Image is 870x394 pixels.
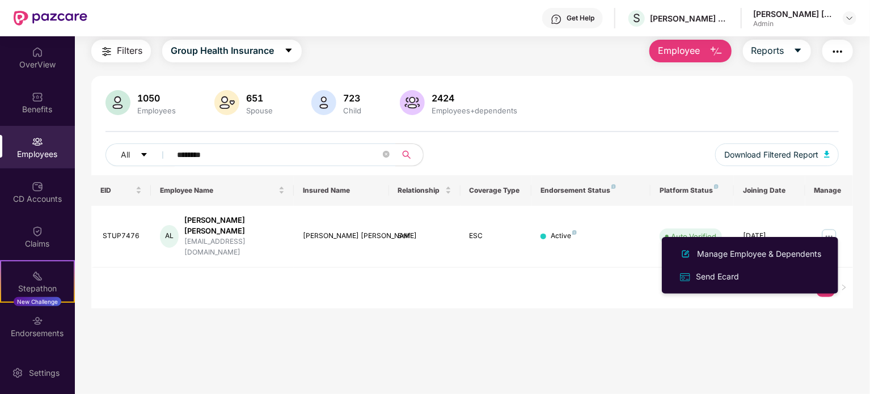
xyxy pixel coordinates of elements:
[650,13,729,24] div: [PERSON_NAME] CONSULTANTS P LTD
[429,106,520,115] div: Employees+dependents
[121,149,130,161] span: All
[151,175,294,206] th: Employee Name
[671,231,716,242] div: Auto Verified
[140,151,148,160] span: caret-down
[633,11,640,25] span: S
[398,231,451,242] div: Self
[135,92,178,104] div: 1050
[214,90,239,115] img: svg+xml;base64,PHN2ZyB4bWxucz0iaHR0cDovL3d3dy53My5vcmcvMjAwMC9zdmciIHhtbG5zOnhsaW5rPSJodHRwOi8vd3...
[244,92,275,104] div: 651
[743,231,796,242] div: [DATE]
[160,225,179,248] div: AL
[540,186,641,195] div: Endorsement Status
[429,92,520,104] div: 2424
[461,175,532,206] th: Coverage Type
[714,184,719,189] img: svg+xml;base64,PHN2ZyB4bWxucz0iaHR0cDovL3d3dy53My5vcmcvMjAwMC9zdmciIHdpZHRoPSI4IiBoZWlnaHQ9IjgiIH...
[100,186,133,195] span: EID
[824,151,830,158] img: svg+xml;base64,PHN2ZyB4bWxucz0iaHR0cDovL3d3dy53My5vcmcvMjAwMC9zdmciIHhtbG5zOnhsaW5rPSJodHRwOi8vd3...
[26,367,63,379] div: Settings
[311,90,336,115] img: svg+xml;base64,PHN2ZyB4bWxucz0iaHR0cDovL3d3dy53My5vcmcvMjAwMC9zdmciIHhtbG5zOnhsaW5rPSJodHRwOi8vd3...
[383,151,390,158] span: close-circle
[751,44,784,58] span: Reports
[105,143,175,166] button: Allcaret-down
[694,270,741,283] div: Send Ecard
[32,315,43,327] img: svg+xml;base64,PHN2ZyBpZD0iRW5kb3JzZW1lbnRzIiB4bWxucz0iaHR0cDovL3d3dy53My5vcmcvMjAwMC9zdmciIHdpZH...
[32,270,43,282] img: svg+xml;base64,PHN2ZyB4bWxucz0iaHR0cDovL3d3dy53My5vcmcvMjAwMC9zdmciIHdpZHRoPSIyMSIgaGVpZ2h0PSIyMC...
[743,40,811,62] button: Reportscaret-down
[91,40,151,62] button: Filters
[341,92,364,104] div: 723
[91,175,151,206] th: EID
[611,184,616,189] img: svg+xml;base64,PHN2ZyB4bWxucz0iaHR0cDovL3d3dy53My5vcmcvMjAwMC9zdmciIHdpZHRoPSI4IiBoZWlnaHQ9IjgiIH...
[835,279,853,297] button: right
[103,231,142,242] div: STUP7476
[658,44,700,58] span: Employee
[715,143,839,166] button: Download Filtered Report
[160,186,276,195] span: Employee Name
[244,106,275,115] div: Spouse
[567,14,594,23] div: Get Help
[470,231,523,242] div: ESC
[117,44,142,58] span: Filters
[1,283,74,294] div: Stepathon
[793,46,803,56] span: caret-down
[709,45,723,58] img: svg+xml;base64,PHN2ZyB4bWxucz0iaHR0cDovL3d3dy53My5vcmcvMjAwMC9zdmciIHhtbG5zOnhsaW5rPSJodHRwOi8vd3...
[162,40,302,62] button: Group Health Insurancecaret-down
[32,181,43,192] img: svg+xml;base64,PHN2ZyBpZD0iQ0RfQWNjb3VudHMiIGRhdGEtbmFtZT0iQ0QgQWNjb3VudHMiIHhtbG5zPSJodHRwOi8vd3...
[695,248,823,260] div: Manage Employee & Dependents
[395,143,424,166] button: search
[679,271,691,283] img: svg+xml;base64,PHN2ZyB4bWxucz0iaHR0cDovL3d3dy53My5vcmcvMjAwMC9zdmciIHdpZHRoPSIxNiIgaGVpZ2h0PSIxNi...
[32,136,43,147] img: svg+xml;base64,PHN2ZyBpZD0iRW1wbG95ZWVzIiB4bWxucz0iaHR0cDovL3d3dy53My5vcmcvMjAwMC9zdmciIHdpZHRoPS...
[14,297,61,306] div: New Challenge
[383,150,390,160] span: close-circle
[753,19,833,28] div: Admin
[820,227,838,245] img: manageButton
[753,9,833,19] div: [PERSON_NAME] [PERSON_NAME]
[724,149,818,161] span: Download Filtered Report
[32,91,43,103] img: svg+xml;base64,PHN2ZyBpZD0iQmVuZWZpdHMiIHhtbG5zPSJodHRwOi8vd3d3LnczLm9yZy8yMDAwL3N2ZyIgd2lkdGg9Ij...
[835,279,853,297] li: Next Page
[841,284,847,291] span: right
[845,14,854,23] img: svg+xml;base64,PHN2ZyBpZD0iRHJvcGRvd24tMzJ4MzIiIHhtbG5zPSJodHRwOi8vd3d3LnczLm9yZy8yMDAwL3N2ZyIgd2...
[679,247,692,261] img: svg+xml;base64,PHN2ZyB4bWxucz0iaHR0cDovL3d3dy53My5vcmcvMjAwMC9zdmciIHhtbG5zOnhsaW5rPSJodHRwOi8vd3...
[400,90,425,115] img: svg+xml;base64,PHN2ZyB4bWxucz0iaHR0cDovL3d3dy53My5vcmcvMjAwMC9zdmciIHhtbG5zOnhsaW5rPSJodHRwOi8vd3...
[572,230,577,235] img: svg+xml;base64,PHN2ZyB4bWxucz0iaHR0cDovL3d3dy53My5vcmcvMjAwMC9zdmciIHdpZHRoPSI4IiBoZWlnaHQ9IjgiIH...
[32,46,43,58] img: svg+xml;base64,PHN2ZyBpZD0iSG9tZSIgeG1sbnM9Imh0dHA6Ly93d3cudzMub3JnLzIwMDAvc3ZnIiB3aWR0aD0iMjAiIG...
[284,46,293,56] span: caret-down
[12,367,23,379] img: svg+xml;base64,PHN2ZyBpZD0iU2V0dGluZy0yMHgyMCIgeG1sbnM9Imh0dHA6Ly93d3cudzMub3JnLzIwMDAvc3ZnIiB3aW...
[389,175,461,206] th: Relationship
[303,231,380,242] div: [PERSON_NAME] [PERSON_NAME]
[831,45,844,58] img: svg+xml;base64,PHN2ZyB4bWxucz0iaHR0cDovL3d3dy53My5vcmcvMjAwMC9zdmciIHdpZHRoPSIyNCIgaGVpZ2h0PSIyNC...
[551,231,577,242] div: Active
[100,45,113,58] img: svg+xml;base64,PHN2ZyB4bWxucz0iaHR0cDovL3d3dy53My5vcmcvMjAwMC9zdmciIHdpZHRoPSIyNCIgaGVpZ2h0PSIyNC...
[32,226,43,237] img: svg+xml;base64,PHN2ZyBpZD0iQ2xhaW0iIHhtbG5zPSJodHRwOi8vd3d3LnczLm9yZy8yMDAwL3N2ZyIgd2lkdGg9IjIwIi...
[649,40,732,62] button: Employee
[105,90,130,115] img: svg+xml;base64,PHN2ZyB4bWxucz0iaHR0cDovL3d3dy53My5vcmcvMjAwMC9zdmciIHhtbG5zOnhsaW5rPSJodHRwOi8vd3...
[395,150,417,159] span: search
[805,175,853,206] th: Manage
[135,106,178,115] div: Employees
[734,175,805,206] th: Joining Date
[184,236,285,258] div: [EMAIL_ADDRESS][DOMAIN_NAME]
[14,11,87,26] img: New Pazcare Logo
[184,215,285,236] div: [PERSON_NAME] [PERSON_NAME]
[398,186,443,195] span: Relationship
[171,44,274,58] span: Group Health Insurance
[660,186,725,195] div: Platform Status
[341,106,364,115] div: Child
[551,14,562,25] img: svg+xml;base64,PHN2ZyBpZD0iSGVscC0zMngzMiIgeG1sbnM9Imh0dHA6Ly93d3cudzMub3JnLzIwMDAvc3ZnIiB3aWR0aD...
[294,175,389,206] th: Insured Name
